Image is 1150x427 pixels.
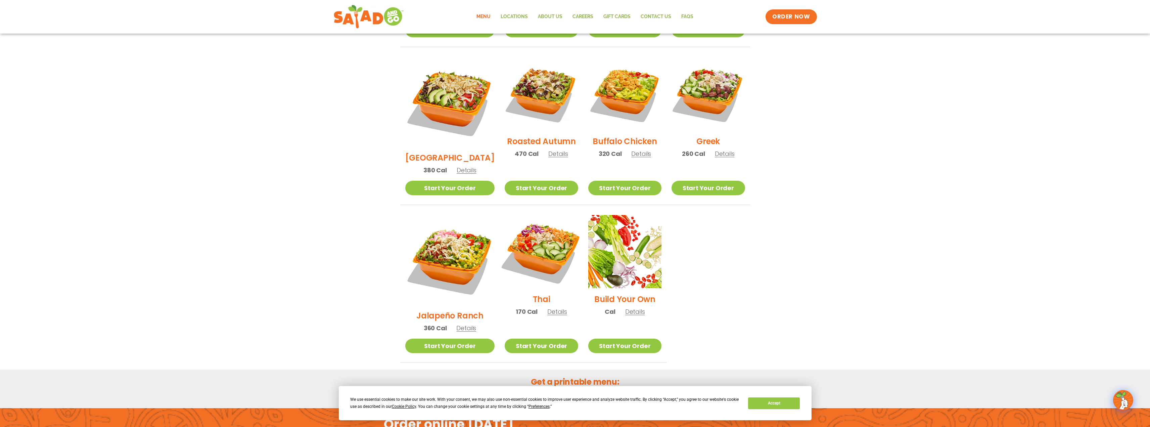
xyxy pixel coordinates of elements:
[625,307,645,316] span: Details
[471,9,698,25] nav: Menu
[636,9,676,25] a: Contact Us
[672,57,745,130] img: Product photo for Greek Salad
[496,9,533,25] a: Locations
[505,181,578,195] a: Start Your Order
[588,339,661,353] a: Start Your Order
[766,9,817,24] a: ORDER NOW
[593,135,657,147] h2: Buffalo Chicken
[405,152,495,164] h2: [GEOGRAPHIC_DATA]
[515,149,539,158] span: 470 Cal
[405,57,495,147] img: Product photo for BBQ Ranch Salad
[471,9,496,25] a: Menu
[588,181,661,195] a: Start Your Order
[676,9,698,25] a: FAQs
[456,324,476,332] span: Details
[423,166,447,175] span: 380 Cal
[416,310,484,322] h2: Jalapeño Ranch
[594,293,655,305] h2: Build Your Own
[605,307,615,316] span: Cal
[588,215,661,288] img: Product photo for Build Your Own
[715,150,735,158] span: Details
[350,396,740,410] div: We use essential cookies to make our site work. With your consent, we may also use non-essential ...
[405,181,495,195] a: Start Your Order
[505,339,578,353] a: Start Your Order
[507,135,576,147] h2: Roasted Autumn
[457,166,476,174] span: Details
[528,404,550,409] span: Preferences
[505,57,578,130] img: Product photo for Roasted Autumn Salad
[672,181,745,195] a: Start Your Order
[1114,391,1133,410] img: wpChatIcon
[498,209,584,295] img: Product photo for Thai Salad
[533,9,567,25] a: About Us
[333,3,404,30] img: new-SAG-logo-768×292
[682,149,705,158] span: 260 Cal
[588,57,661,130] img: Product photo for Buffalo Chicken Salad
[400,376,750,388] h2: Get a printable menu:
[547,307,567,316] span: Details
[567,9,598,25] a: Careers
[339,386,812,420] div: Cookie Consent Prompt
[696,135,720,147] h2: Greek
[424,324,447,333] span: 360 Cal
[533,293,550,305] h2: Thai
[392,404,416,409] span: Cookie Policy
[548,150,568,158] span: Details
[598,9,636,25] a: GIFT CARDS
[405,215,495,305] img: Product photo for Jalapeño Ranch Salad
[516,307,538,316] span: 170 Cal
[772,13,810,21] span: ORDER NOW
[631,150,651,158] span: Details
[599,149,622,158] span: 320 Cal
[405,339,495,353] a: Start Your Order
[748,397,800,409] button: Accept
